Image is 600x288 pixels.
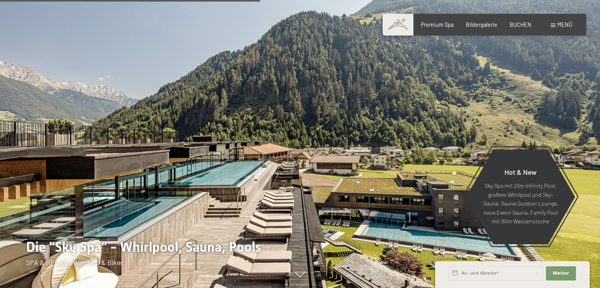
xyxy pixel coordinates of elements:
p: Sky Spa mit 23m Infinity Pool, großem Whirlpool und Sky-Sauna, Sauna Outdoor Lounge, neue Event-S... [483,181,558,226]
a: Bildergalerie [466,21,497,28]
button: Weiter [546,266,576,281]
span: Hot & New [505,168,536,176]
a: Hot & New Sky Spa mit 23m Infinity Pool, großem Whirlpool und Sky-Sauna, Sauna Outdoor Lounge, ne... [465,149,576,245]
span: Weiter [553,270,569,277]
a: Premium Spa [421,21,454,28]
span: Menü [557,21,572,28]
a: BUCHEN [510,21,531,28]
span: Schnellanfrage [435,253,465,258]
